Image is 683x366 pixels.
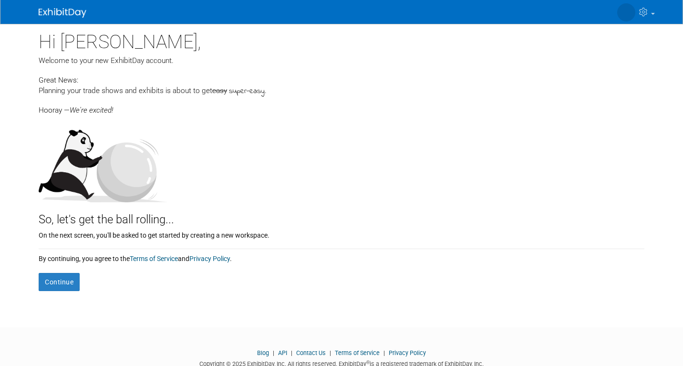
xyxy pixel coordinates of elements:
a: Terms of Service [335,349,380,356]
span: | [381,349,387,356]
a: Blog [257,349,269,356]
div: Planning your trade shows and exhibits is about to get . [39,85,644,97]
span: | [289,349,295,356]
img: Mariana Ivanova [617,3,635,21]
a: API [278,349,287,356]
span: | [327,349,333,356]
sup: ® [366,360,370,365]
a: Contact Us [296,349,326,356]
img: Let's get the ball rolling [39,120,167,202]
a: Terms of Service [130,255,178,262]
span: We're excited! [70,106,113,115]
div: Great News: [39,74,644,85]
span: | [270,349,277,356]
div: On the next screen, you'll be asked to get started by creating a new workspace. [39,228,644,240]
span: super-easy [229,86,265,97]
div: So, let's get the ball rolling... [39,202,644,228]
span: easy [212,86,227,95]
img: ExhibitDay [39,8,86,18]
div: Hi [PERSON_NAME], [39,24,644,55]
div: Welcome to your new ExhibitDay account. [39,55,644,66]
a: Privacy Policy [389,349,426,356]
a: Privacy Policy [189,255,230,262]
button: Continue [39,273,80,291]
div: By continuing, you agree to the and . [39,249,644,263]
div: Hooray — [39,97,644,115]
